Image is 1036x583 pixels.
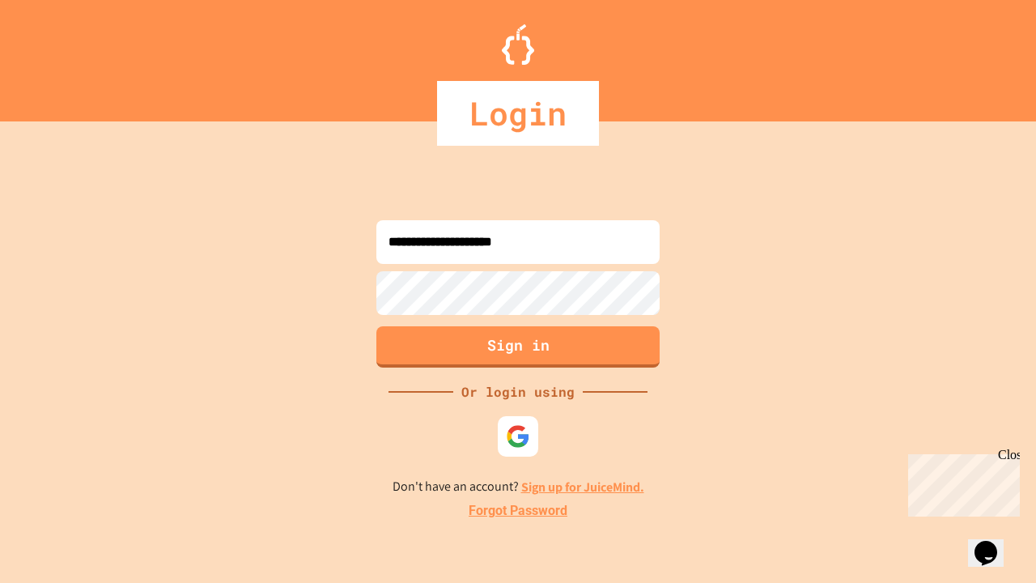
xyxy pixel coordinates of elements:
div: Chat with us now!Close [6,6,112,103]
img: Logo.svg [502,24,534,65]
a: Sign up for JuiceMind. [521,479,644,496]
a: Forgot Password [469,501,567,521]
iframe: chat widget [902,448,1020,517]
button: Sign in [376,326,660,368]
iframe: chat widget [968,518,1020,567]
p: Don't have an account? [393,477,644,497]
div: Or login using [453,382,583,402]
div: Login [437,81,599,146]
img: google-icon.svg [506,424,530,449]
